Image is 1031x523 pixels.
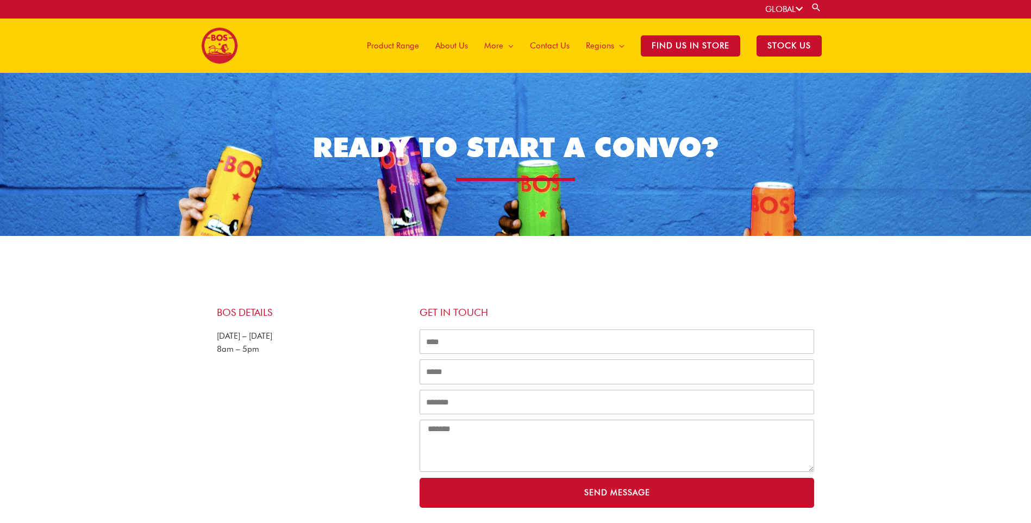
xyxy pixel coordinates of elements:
a: Search button [811,2,822,13]
span: More [484,29,503,62]
h4: Get in touch [420,307,815,319]
h4: BOS Details [217,307,409,319]
a: About Us [427,18,476,73]
h1: READY TO START A CONVO? [217,128,814,166]
a: Contact Us [522,18,578,73]
button: Send Message [420,478,815,508]
span: Product Range [367,29,419,62]
span: 8am – 5pm [217,344,259,354]
span: [DATE] – [DATE] [217,331,272,341]
a: Product Range [359,18,427,73]
span: Contact Us [530,29,570,62]
form: ContactUs [420,329,815,514]
span: STOCK US [757,35,822,57]
span: Find Us in Store [641,35,740,57]
a: STOCK US [748,18,830,73]
a: Find Us in Store [633,18,748,73]
span: About Us [435,29,468,62]
nav: Site Navigation [351,18,830,73]
a: More [476,18,522,73]
a: Regions [578,18,633,73]
img: BOS logo finals-200px [201,27,238,64]
a: GLOBAL [765,4,803,14]
span: Send Message [584,489,650,497]
span: Regions [586,29,614,62]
